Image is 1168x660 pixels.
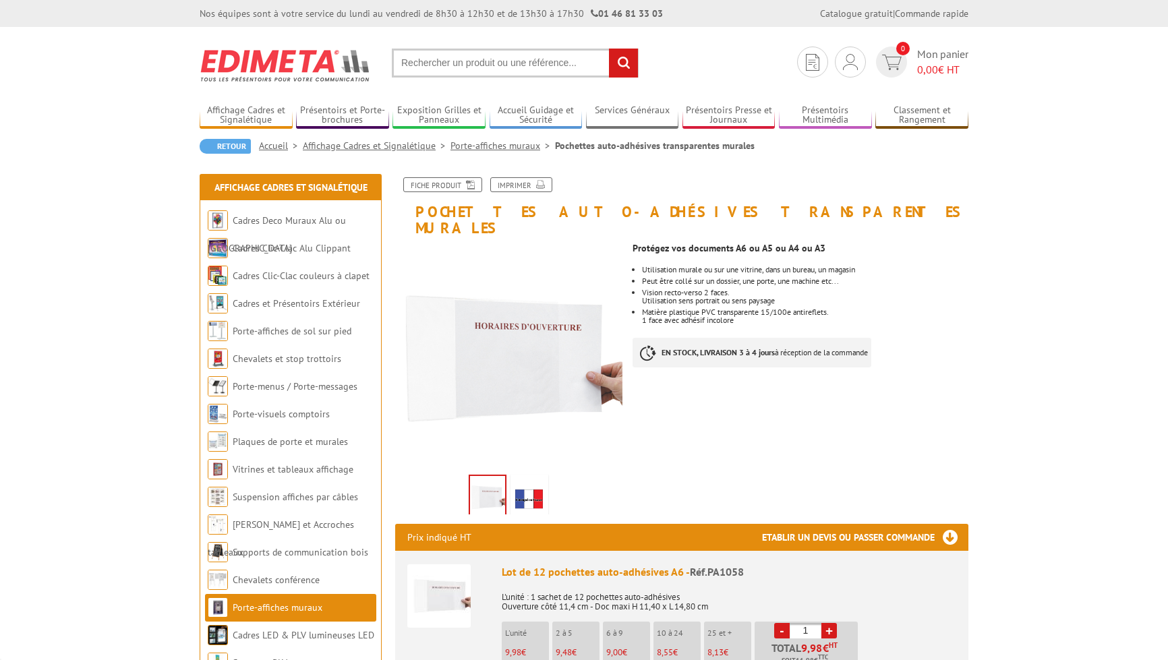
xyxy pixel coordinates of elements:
[208,376,228,396] img: Porte-menus / Porte-messages
[556,648,600,657] p: €
[606,628,650,638] p: 6 à 9
[233,491,358,503] a: Suspension affiches par câbles
[490,104,583,127] a: Accueil Guidage et Sécurité
[586,104,679,127] a: Services Généraux
[896,42,910,55] span: 0
[407,564,471,628] img: Lot de 12 pochettes auto-adhésives A6
[208,214,346,254] a: Cadres Deco Muraux Alu ou [GEOGRAPHIC_DATA]
[233,408,330,420] a: Porte-visuels comptoirs
[200,139,251,154] a: Retour
[403,177,482,192] a: Fiche produit
[208,349,228,369] img: Chevalets et stop trottoirs
[233,436,348,448] a: Plaques de porte et murales
[208,597,228,618] img: Porte-affiches muraux
[208,625,228,645] img: Cadres LED & PLV lumineuses LED
[707,648,751,657] p: €
[392,104,486,127] a: Exposition Grilles et Panneaux
[917,47,968,78] span: Mon panier
[233,270,370,282] a: Cadres Clic-Clac couleurs à clapet
[303,140,450,152] a: Affichage Cadres et Signalétique
[233,574,320,586] a: Chevalets conférence
[873,47,968,78] a: devis rapide 0 Mon panier 0,00€ HT
[502,583,956,611] p: L'unité : 1 sachet de 12 pochettes auto-adhésives Ouverture côté 11,4 cm - Doc maxi H 11,40 x L 1...
[882,55,902,70] img: devis rapide
[233,325,351,337] a: Porte-affiches de sol sur pied
[556,628,600,638] p: 2 à 5
[606,647,622,658] span: 9,00
[505,648,549,657] p: €
[657,628,701,638] p: 10 à 24
[779,104,872,127] a: Présentoirs Multimédia
[682,104,776,127] a: Présentoirs Presse et Journaux
[208,210,228,231] img: Cadres Deco Muraux Alu ou Bois
[208,431,228,452] img: Plaques de porte et murales
[395,243,622,470] img: porte_visuels_muraux_pa1058.jpg
[843,54,858,70] img: devis rapide
[233,463,353,475] a: Vitrines et tableaux affichage
[591,7,663,20] strong: 01 46 81 33 03
[662,347,775,357] strong: EN STOCK, LIVRAISON 3 à 4 jours
[690,565,744,578] span: Réf.PA1058
[200,40,372,90] img: Edimeta
[820,7,893,20] a: Catalogue gratuit
[642,277,968,285] li: Peut être collé sur un dossier, une porte, une machine etc...
[208,266,228,286] img: Cadres Clic-Clac couleurs à clapet
[917,63,938,76] span: 0,00
[633,242,825,254] strong: Protégez vos documents A6 ou A5 ou A4 ou A3
[450,140,555,152] a: Porte-affiches muraux
[233,601,322,613] a: Porte-affiches muraux
[829,640,838,650] sup: HT
[208,514,228,535] img: Cimaises et Accroches tableaux
[633,338,871,367] p: à réception de la commande
[917,62,968,78] span: € HT
[823,642,829,653] span: €
[642,316,968,324] p: 1 face avec adhésif incolore
[233,380,357,392] a: Porte-menus / Porte-messages
[895,7,968,20] a: Commande rapide
[606,648,650,657] p: €
[208,459,228,479] img: Vitrines et tableaux affichage
[505,647,521,658] span: 9,98
[208,570,228,590] img: Chevalets conférence
[208,321,228,341] img: Porte-affiches de sol sur pied
[513,477,546,519] img: edimeta_produit_fabrique_en_france.jpg
[555,139,755,152] li: Pochettes auto-adhésives transparentes murales
[392,49,639,78] input: Rechercher un produit ou une référence...
[762,524,968,551] h3: Etablir un devis ou passer commande
[490,177,552,192] a: Imprimer
[556,647,572,658] span: 9,48
[820,7,968,20] div: |
[208,518,354,558] a: [PERSON_NAME] et Accroches tableaux
[208,404,228,424] img: Porte-visuels comptoirs
[806,54,819,71] img: devis rapide
[657,647,673,658] span: 8,55
[801,642,823,653] span: 9,98
[470,476,505,518] img: porte_visuels_muraux_pa1058.jpg
[233,353,341,365] a: Chevalets et stop trottoirs
[642,308,968,316] p: Matière plastique PVC transparente 15/100e antireflets.
[214,181,368,193] a: Affichage Cadres et Signalétique
[296,104,389,127] a: Présentoirs et Porte-brochures
[821,623,837,638] a: +
[385,177,979,236] h1: Pochettes auto-adhésives transparentes murales
[407,524,471,551] p: Prix indiqué HT
[233,242,351,254] a: Cadres Clic-Clac Alu Clippant
[233,297,360,309] a: Cadres et Présentoirs Extérieur
[875,104,968,127] a: Classement et Rangement
[707,647,724,658] span: 8,13
[505,628,549,638] p: L'unité
[609,49,638,78] input: rechercher
[208,487,228,507] img: Suspension affiches par câbles
[208,293,228,313] img: Cadres et Présentoirs Extérieur
[233,629,374,641] a: Cadres LED & PLV lumineuses LED
[774,623,790,638] a: -
[233,546,368,558] a: Supports de communication bois
[707,628,751,638] p: 25 et +
[642,297,968,305] p: Utilisation sens portrait ou sens paysage
[642,289,968,297] p: Vision recto-verso 2 faces.
[200,104,293,127] a: Affichage Cadres et Signalétique
[200,7,663,20] div: Nos équipes sont à votre service du lundi au vendredi de 8h30 à 12h30 et de 13h30 à 17h30
[657,648,701,657] p: €
[259,140,303,152] a: Accueil
[642,266,968,274] li: Utilisation murale ou sur une vitrine, dans un bureau, un magasin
